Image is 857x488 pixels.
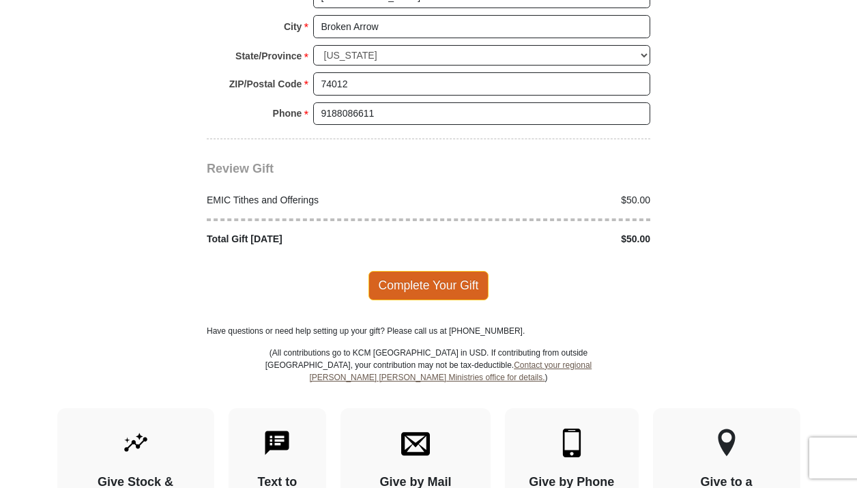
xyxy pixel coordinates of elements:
[200,193,429,207] div: EMIC Tithes and Offerings
[284,17,302,36] strong: City
[401,429,430,457] img: envelope.svg
[309,360,592,382] a: Contact your regional [PERSON_NAME] [PERSON_NAME] Ministries office for details.
[717,429,736,457] img: other-region
[235,46,302,66] strong: State/Province
[368,271,489,300] span: Complete Your Gift
[207,162,274,175] span: Review Gift
[229,74,302,94] strong: ZIP/Postal Code
[121,429,150,457] img: give-by-stock.svg
[273,104,302,123] strong: Phone
[428,232,658,246] div: $50.00
[265,347,592,408] p: (All contributions go to KCM [GEOGRAPHIC_DATA] in USD. If contributing from outside [GEOGRAPHIC_D...
[200,232,429,246] div: Total Gift [DATE]
[263,429,291,457] img: text-to-give.svg
[428,193,658,207] div: $50.00
[557,429,586,457] img: mobile.svg
[207,325,650,337] p: Have questions or need help setting up your gift? Please call us at [PHONE_NUMBER].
